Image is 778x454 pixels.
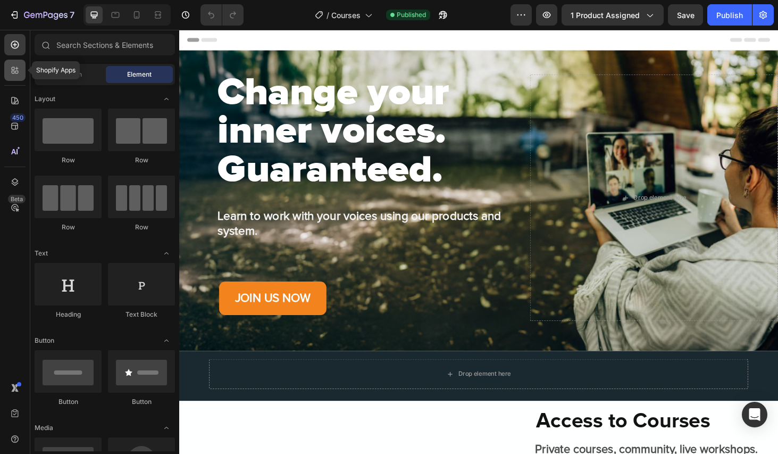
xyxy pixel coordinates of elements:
[10,113,26,122] div: 450
[707,4,752,26] button: Publish
[4,4,79,26] button: 7
[484,175,541,183] div: Drop element here
[668,4,703,26] button: Save
[571,10,640,21] span: 1 product assigned
[35,155,102,165] div: Row
[562,4,664,26] button: 1 product assigned
[59,70,82,79] span: Section
[677,11,695,20] span: Save
[742,402,767,427] div: Open Intercom Messenger
[200,4,244,26] div: Undo/Redo
[35,423,53,433] span: Media
[158,332,175,349] span: Toggle open
[108,222,175,232] div: Row
[108,155,175,165] div: Row
[108,310,175,319] div: Text Block
[70,9,74,21] p: 7
[179,30,778,454] iframe: Design area
[158,245,175,262] span: Toggle open
[35,222,102,232] div: Row
[297,362,354,371] div: Drop element here
[158,419,175,436] span: Toggle open
[331,10,361,21] span: Courses
[379,441,616,453] h3: Private courses, community, live workshops.
[35,336,54,345] span: Button
[108,397,175,407] div: Button
[397,10,426,20] span: Published
[35,310,102,319] div: Heading
[327,10,329,21] span: /
[127,70,152,79] span: Element
[8,195,26,203] div: Beta
[716,10,743,21] div: Publish
[379,404,621,431] h1: Access to Courses
[158,90,175,108] span: Toggle open
[35,397,102,407] div: Button
[35,249,48,258] span: Text
[35,94,55,104] span: Layout
[35,34,175,55] input: Search Sections & Elements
